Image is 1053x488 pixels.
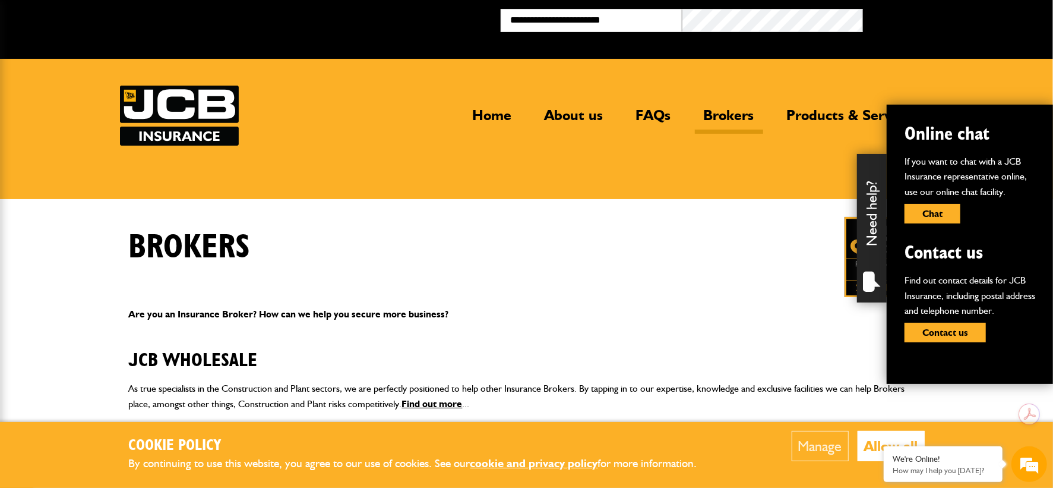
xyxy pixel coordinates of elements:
p: Are you an Insurance Broker? How can we help you secure more business? [129,307,925,322]
div: Minimize live chat window [195,6,223,34]
a: Products & Services [778,106,924,134]
p: Find out contact details for JCB Insurance, including postal address and telephone number. [905,273,1035,319]
a: Home [464,106,521,134]
textarea: Type your message and hit 'Enter' [15,215,217,356]
a: Get your insurance quote in just 2-minutes [845,217,925,297]
a: Brokers [695,106,763,134]
p: How may I help you today? [893,466,994,475]
em: Start Chat [162,366,216,382]
a: JCB Insurance Services [120,86,239,146]
h2: Online chat [905,122,1035,145]
p: If you want to chat with a JCB Insurance representative online, use our online chat facility. [905,154,1035,200]
img: Quick Quote [845,217,925,297]
button: Manage [792,431,849,461]
div: Chat with us now [62,67,200,82]
div: Need help? [857,154,887,303]
h2: New Agency Application [129,421,925,462]
button: Broker Login [863,9,1044,27]
h2: Cookie Policy [129,437,717,455]
div: We're Online! [893,454,994,464]
button: Allow all [858,431,925,461]
a: Find out more [402,398,463,410]
input: Enter your last name [15,110,217,136]
h1: Brokers [129,228,251,267]
img: d_20077148190_company_1631870298795_20077148190 [20,66,50,83]
button: Contact us [905,323,986,342]
input: Enter your email address [15,145,217,171]
h2: JCB Wholesale [129,331,925,371]
img: JCB Insurance Services logo [120,86,239,146]
a: FAQs [627,106,680,134]
a: About us [536,106,612,134]
a: cookie and privacy policy [470,456,598,470]
h2: Contact us [905,241,1035,264]
p: As true specialists in the Construction and Plant sectors, we are perfectly positioned to help ot... [129,381,925,411]
button: Chat [905,204,960,223]
p: By continuing to use this website, you agree to our use of cookies. See our for more information. [129,455,717,473]
input: Enter your phone number [15,180,217,206]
